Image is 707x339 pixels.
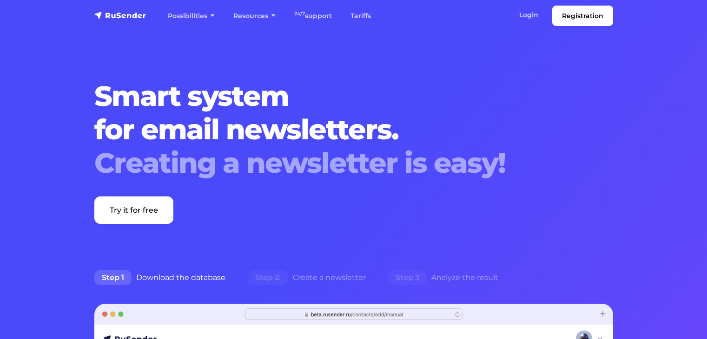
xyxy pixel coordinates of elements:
[285,7,341,26] a: 24/7support
[510,6,548,25] a: Login
[136,273,225,282] font: Download the database
[94,196,173,224] a: Try it for free
[233,12,268,20] font: Resources
[94,79,289,113] font: Smart system
[159,7,224,26] a: Possibilities
[350,12,371,20] font: Tariffs
[94,146,505,180] font: Creating a newsletter is easy!
[519,11,538,19] font: Login
[102,273,124,282] font: Step 1
[224,7,285,26] a: Resources
[110,206,158,215] font: Try it for free
[94,112,398,146] font: for email newsletters.
[293,273,366,282] font: Create a newsletter
[431,273,498,282] font: Analyze the result
[552,6,613,26] a: Registration
[255,273,281,282] font: Step 2:
[341,7,380,26] a: Tariffs
[168,12,207,20] font: Possibilities
[305,12,332,20] font: support
[396,273,419,282] font: Step 3
[94,11,146,20] img: RuSender
[294,11,305,17] font: 24/7
[562,12,603,20] font: Registration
